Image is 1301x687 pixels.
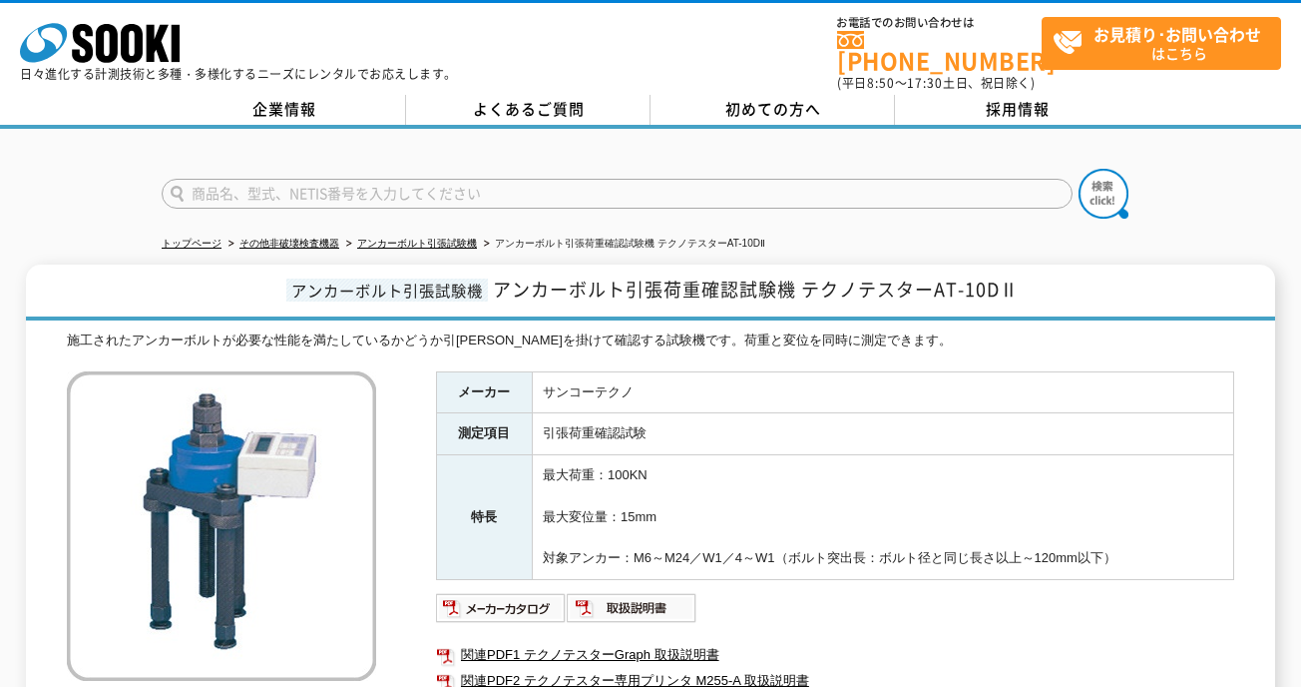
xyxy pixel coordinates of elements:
a: お見積り･お問い合わせはこちら [1042,17,1281,70]
a: アンカーボルト引張試験機 [357,238,477,249]
p: 日々進化する計測技術と多種・多様化するニーズにレンタルでお応えします。 [20,68,457,80]
li: アンカーボルト引張荷重確認試験機 テクノテスターAT-10DⅡ [480,234,765,255]
a: メーカーカタログ [436,605,567,620]
a: 企業情報 [162,95,406,125]
img: 取扱説明書 [567,592,697,624]
th: 測定項目 [436,413,532,455]
img: メーカーカタログ [436,592,567,624]
th: メーカー [436,371,532,413]
a: 初めての方へ [650,95,895,125]
td: 引張荷重確認試験 [532,413,1233,455]
a: よくあるご質問 [406,95,650,125]
span: (平日 ～ 土日、祝日除く) [837,74,1035,92]
a: トップページ [162,238,221,249]
a: その他非破壊検査機器 [239,238,339,249]
th: 特長 [436,455,532,580]
a: 採用情報 [895,95,1139,125]
a: 取扱説明書 [567,605,697,620]
a: 関連PDF1 テクノテスターGraph 取扱説明書 [436,642,1234,668]
span: アンカーボルト引張荷重確認試験機 テクノテスターAT-10DⅡ [493,276,1019,303]
a: [PHONE_NUMBER] [837,31,1042,72]
td: サンコーテクノ [532,371,1233,413]
span: はこちら [1053,18,1280,68]
img: btn_search.png [1079,169,1128,219]
span: 17:30 [907,74,943,92]
span: 初めての方へ [725,98,821,120]
span: 8:50 [867,74,895,92]
img: アンカーボルト引張荷重確認試験機 テクノテスターAT-10DⅡ [67,371,376,681]
span: アンカーボルト引張試験機 [286,279,488,302]
div: 施工されたアンカーボルトが必要な性能を満たしているかどうか引[PERSON_NAME]を掛けて確認する試験機です。荷重と変位を同時に測定できます。 [67,331,1234,351]
strong: お見積り･お問い合わせ [1093,22,1261,46]
span: お電話でのお問い合わせは [837,17,1042,29]
input: 商品名、型式、NETIS番号を入力してください [162,179,1073,209]
td: 最大荷重：100KN 最大変位量：15mm 対象アンカー：M6～M24／W1／4～W1（ボルト突出長：ボルト径と同じ長さ以上～120mm以下） [532,455,1233,580]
